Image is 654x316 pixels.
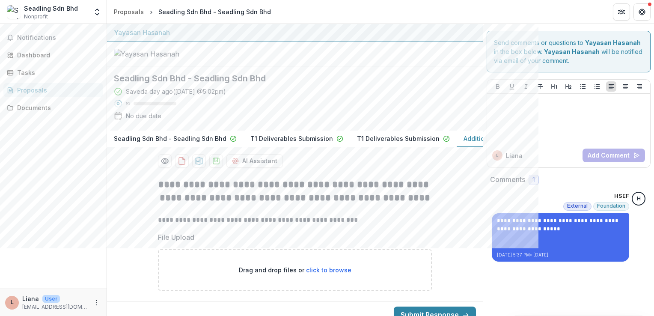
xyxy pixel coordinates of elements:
button: Heading 1 [549,81,559,92]
button: Underline [507,81,517,92]
span: Notifications [17,34,100,42]
p: Liana [22,294,39,303]
div: HSEF [637,196,641,202]
button: Preview f534fab9-9973-45aa-9ef6-cf39e091497d-3.pdf [158,154,172,168]
button: Add Comment [583,149,645,162]
p: Drag and drop files or [239,265,351,274]
span: click to browse [306,266,351,274]
span: Foundation [597,203,625,209]
div: Liana [11,300,14,305]
span: 1 [532,176,535,184]
a: Documents [3,101,103,115]
h2: Comments [490,176,525,184]
button: Align Left [606,81,616,92]
strong: Yayasan Hasanah [585,39,641,46]
button: More [91,298,101,308]
button: Heading 2 [563,81,574,92]
div: Proposals [114,7,144,16]
p: 0 % [126,101,130,107]
button: Bullet List [578,81,588,92]
p: User [42,295,60,303]
p: Additional Documents Request [464,134,556,143]
img: Yayasan Hasanah [114,49,199,59]
p: T1 Deliverables Submission [357,134,440,143]
div: Proposals [17,86,96,95]
button: Notifications [3,31,103,45]
div: Send comments or questions to in the box below. will be notified via email of your comment. [487,31,651,72]
div: Liana [496,153,499,158]
div: Seadling Sdn Bhd [24,4,78,13]
button: Get Help [633,3,651,21]
button: download-proposal [175,154,189,168]
button: Ordered List [592,81,602,92]
p: HSEF [614,192,629,200]
div: No due date [126,111,161,120]
div: Seadling Sdn Bhd - Seadling Sdn Bhd [158,7,271,16]
div: Dashboard [17,51,96,60]
nav: breadcrumb [110,6,274,18]
div: Saved a day ago ( [DATE] @ 5:02pm ) [126,87,226,96]
button: Align Center [620,81,630,92]
strong: Yayasan Hasanah [544,48,600,55]
span: Nonprofit [24,13,48,21]
button: Partners [613,3,630,21]
span: External [567,203,588,209]
button: Align Right [634,81,645,92]
button: Italicize [521,81,531,92]
p: Seadling Sdn Bhd - Seadling Sdn Bhd [114,134,226,143]
button: AI Assistant [226,154,283,168]
p: File Upload [158,232,194,242]
a: Tasks [3,66,103,80]
button: download-proposal [192,154,206,168]
h2: Seadling Sdn Bhd - Seadling Sdn Bhd [114,73,462,83]
div: Documents [17,103,96,112]
div: Tasks [17,68,96,77]
button: Strike [535,81,545,92]
button: download-proposal [209,154,223,168]
img: Seadling Sdn Bhd [7,5,21,19]
button: Open entity switcher [91,3,103,21]
p: T1 Deliverables Submission [250,134,333,143]
div: Yayasan Hasanah [114,27,476,38]
a: Proposals [3,83,103,97]
button: Bold [493,81,503,92]
a: Dashboard [3,48,103,62]
a: Proposals [110,6,147,18]
p: [EMAIL_ADDRESS][DOMAIN_NAME] [22,303,88,311]
p: Liana [506,151,523,160]
p: [DATE] 5:37 PM • [DATE] [497,252,624,258]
